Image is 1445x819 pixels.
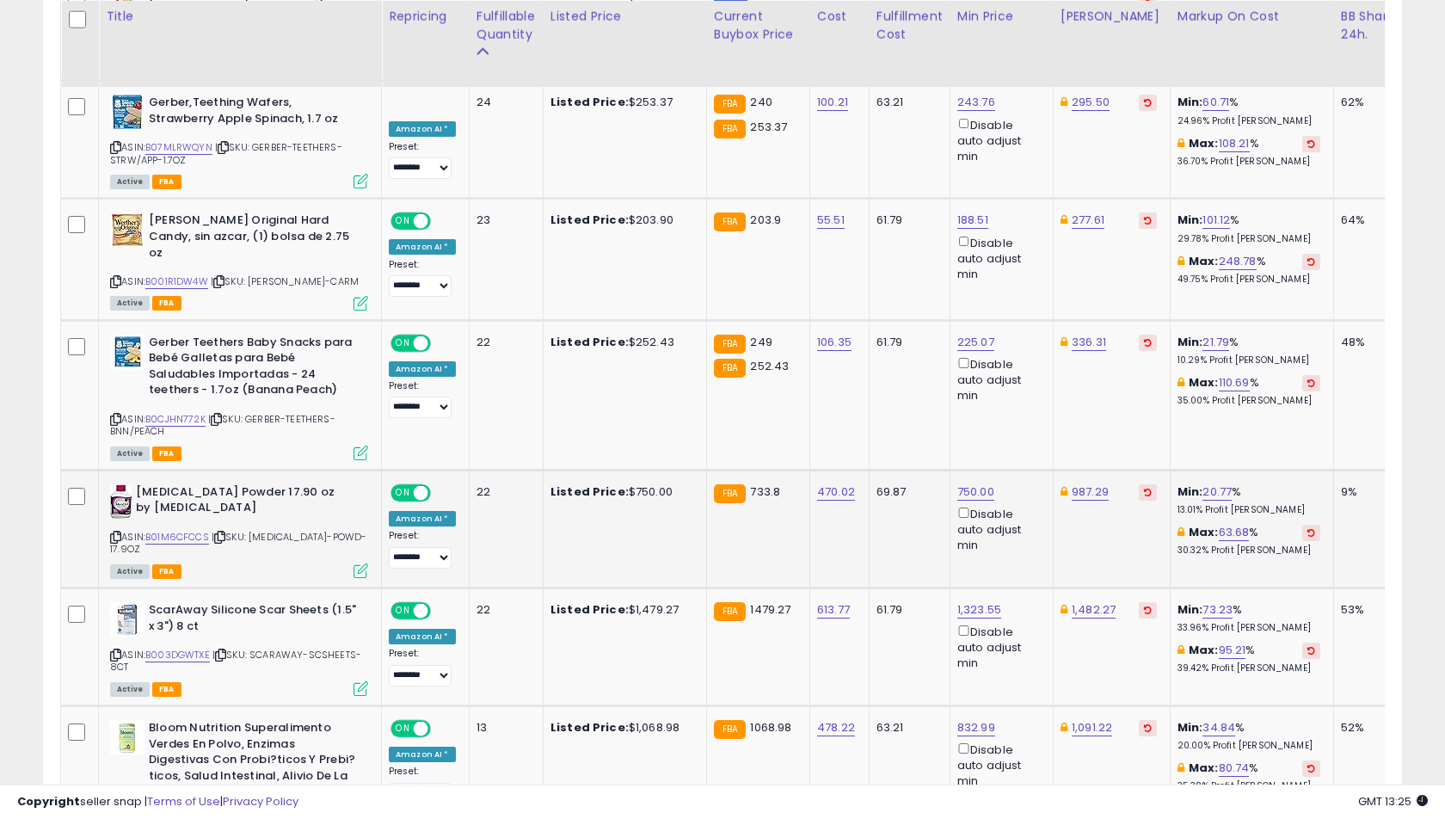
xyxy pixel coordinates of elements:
[477,720,530,736] div: 13
[1178,662,1320,674] p: 39.42% Profit [PERSON_NAME]
[957,622,1040,671] div: Disable auto adjust min
[550,8,699,26] div: Listed Price
[1178,720,1320,752] div: %
[110,140,342,166] span: | SKU: GERBER-TEETHERS-STRW/APP-1.7OZ
[1178,545,1320,557] p: 30.32% Profit [PERSON_NAME]
[750,719,791,736] span: 1068.98
[817,719,855,736] a: 478.22
[110,95,368,187] div: ASIN:
[1358,793,1428,810] span: 2025-09-17 13:25 GMT
[1178,354,1320,366] p: 10.29% Profit [PERSON_NAME]
[389,511,456,526] div: Amazon AI *
[17,794,298,810] div: seller snap | |
[1189,642,1219,658] b: Max:
[392,604,414,619] span: ON
[957,94,995,111] a: 243.76
[149,212,358,265] b: [PERSON_NAME] Original Hard Candy, sin azcar, (1) bolsa de 2.75 oz
[110,212,368,308] div: ASIN:
[1189,253,1219,269] b: Max:
[550,602,693,618] div: $1,479.27
[389,648,456,687] div: Preset:
[1341,720,1398,736] div: 52%
[152,564,181,579] span: FBA
[110,335,368,459] div: ASIN:
[428,604,456,619] span: OFF
[110,212,144,247] img: 51fbpj2FInL._SL40_.jpg
[714,120,746,139] small: FBA
[957,115,1040,164] div: Disable auto adjust min
[714,359,746,378] small: FBA
[550,335,693,350] div: $252.43
[1072,94,1110,111] a: 295.50
[1178,719,1203,736] b: Min:
[389,259,456,298] div: Preset:
[817,483,855,501] a: 470.02
[1178,212,1320,244] div: %
[1178,8,1326,26] div: Markup on Cost
[817,334,852,351] a: 106.35
[1178,94,1203,110] b: Min:
[389,361,456,377] div: Amazon AI *
[1178,95,1320,126] div: %
[550,212,693,228] div: $203.90
[149,602,358,638] b: ScarAway Silicone Scar Sheets (1.5" x 3") 8 ct
[957,212,988,229] a: 188.51
[957,354,1040,403] div: Disable auto adjust min
[106,8,374,26] div: Title
[477,602,530,618] div: 22
[1202,601,1233,619] a: 73.23
[817,212,845,229] a: 55.51
[1189,135,1219,151] b: Max:
[110,296,150,311] span: All listings currently available for purchase on Amazon
[1341,602,1398,618] div: 53%
[1072,719,1112,736] a: 1,091.22
[17,793,80,810] strong: Copyright
[750,358,789,374] span: 252.43
[876,212,937,228] div: 61.79
[392,214,414,229] span: ON
[1072,334,1106,351] a: 336.31
[152,446,181,461] span: FBA
[152,296,181,311] span: FBA
[392,485,414,500] span: ON
[152,682,181,697] span: FBA
[1178,740,1320,752] p: 20.00% Profit [PERSON_NAME]
[876,335,937,350] div: 61.79
[1219,760,1250,777] a: 80.74
[876,8,943,44] div: Fulfillment Cost
[428,336,456,350] span: OFF
[145,412,206,427] a: B0CJHN772K
[389,766,456,804] div: Preset:
[1178,335,1320,366] div: %
[152,175,181,189] span: FBA
[110,720,144,754] img: 41h+DJMOcqL._SL40_.jpg
[750,334,772,350] span: 249
[428,214,456,229] span: OFF
[389,530,456,569] div: Preset:
[1178,602,1320,634] div: %
[428,722,456,736] span: OFF
[714,212,746,231] small: FBA
[550,94,629,110] b: Listed Price:
[1219,524,1250,541] a: 63.68
[957,504,1040,553] div: Disable auto adjust min
[876,484,937,500] div: 69.87
[110,446,150,461] span: All listings currently available for purchase on Amazon
[1072,601,1116,619] a: 1,482.27
[147,793,220,810] a: Terms of Use
[1178,156,1320,168] p: 36.70% Profit [PERSON_NAME]
[817,94,848,111] a: 100.21
[110,95,144,129] img: 51RdOIe5XcL._SL40_.jpg
[817,601,850,619] a: 613.77
[389,747,456,762] div: Amazon AI *
[1178,525,1320,557] div: %
[1178,622,1320,634] p: 33.96% Profit [PERSON_NAME]
[211,274,359,288] span: | SKU: [PERSON_NAME]-CARM
[392,336,414,350] span: ON
[389,629,456,644] div: Amazon AI *
[1202,483,1232,501] a: 20.77
[110,335,144,369] img: 51rnoKXNVRL._SL40_.jpg
[110,484,368,576] div: ASIN:
[149,335,358,403] b: Gerber Teethers Baby Snacks para Bebé Galletas para Bebé Saludables Importadas - 24 teethers - 1....
[136,484,345,520] b: [MEDICAL_DATA] Powder 17.90 oz by [MEDICAL_DATA]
